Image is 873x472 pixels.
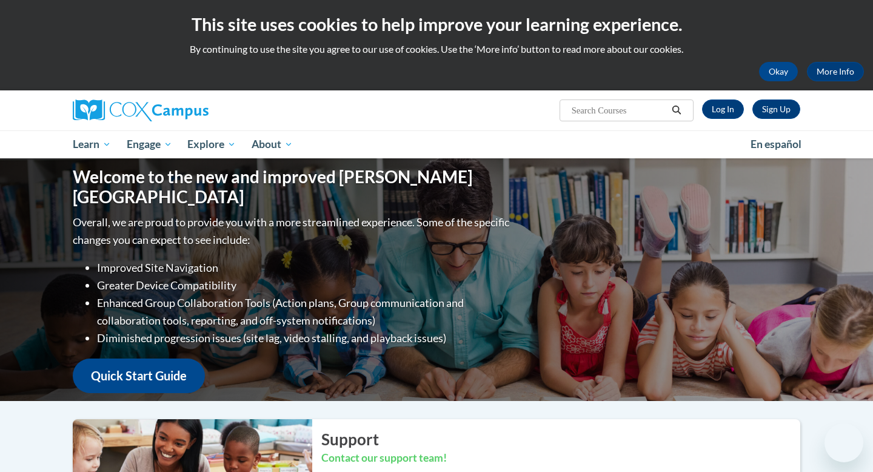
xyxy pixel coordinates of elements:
button: Search [667,103,686,118]
li: Enhanced Group Collaboration Tools (Action plans, Group communication and collaboration tools, re... [97,294,512,329]
a: Cox Campus [73,99,303,121]
p: Overall, we are proud to provide you with a more streamlined experience. Some of the specific cha... [73,214,512,249]
a: Quick Start Guide [73,359,205,393]
a: Explore [179,130,244,158]
a: Learn [65,130,119,158]
button: Okay [759,62,798,81]
input: Search Courses [570,103,667,118]
a: Log In [702,99,744,119]
div: Main menu [55,130,818,158]
a: Engage [119,130,180,158]
a: About [244,130,301,158]
li: Greater Device Compatibility [97,277,512,294]
h2: This site uses cookies to help improve your learning experience. [9,12,864,36]
iframe: Button to launch messaging window [824,423,863,462]
span: Explore [187,137,236,152]
li: Improved Site Navigation [97,259,512,277]
a: Register [752,99,800,119]
span: Learn [73,137,111,152]
span: Engage [127,137,172,152]
span: En español [751,138,801,150]
p: By continuing to use the site you agree to our use of cookies. Use the ‘More info’ button to read... [9,42,864,56]
span: About [252,137,293,152]
img: Cox Campus [73,99,209,121]
li: Diminished progression issues (site lag, video stalling, and playback issues) [97,329,512,347]
a: En español [743,132,809,157]
a: More Info [807,62,864,81]
h3: Contact our support team! [321,451,800,466]
h1: Welcome to the new and improved [PERSON_NAME][GEOGRAPHIC_DATA] [73,167,512,207]
h2: Support [321,428,800,450]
